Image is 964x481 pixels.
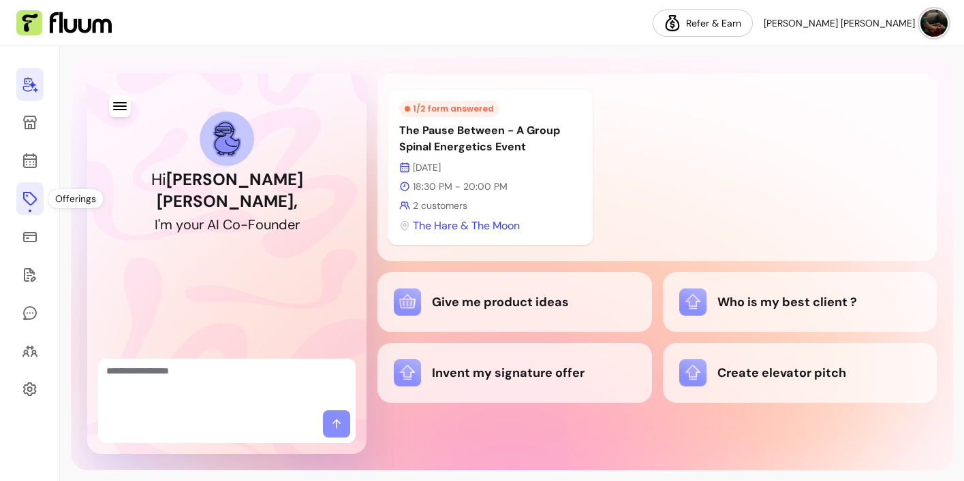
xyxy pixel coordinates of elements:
[653,10,753,37] a: Refer & Earn
[191,215,199,234] div: u
[155,215,158,234] div: I
[223,215,232,234] div: C
[413,218,520,234] span: The Hare & The Moon
[147,169,307,212] h1: Hi
[399,122,582,155] p: The Pause Between - A Group Spinal Energetics Event
[158,215,160,234] div: '
[16,68,44,101] a: Home
[157,169,303,212] b: [PERSON_NAME] [PERSON_NAME] ,
[394,359,635,386] div: Invent my signature offer
[764,16,915,30] span: [PERSON_NAME] [PERSON_NAME]
[679,288,706,316] img: Who is my best client ?
[255,215,264,234] div: o
[232,215,240,234] div: o
[399,180,582,193] p: 18:30 PM - 20:00 PM
[764,10,948,37] button: avatar[PERSON_NAME] [PERSON_NAME]
[160,215,172,234] div: m
[679,288,920,316] div: Who is my best client ?
[679,359,920,386] div: Create elevator pitch
[16,220,44,253] a: Sales
[216,215,219,234] div: I
[16,182,44,215] a: Offerings
[287,215,295,234] div: e
[394,288,635,316] div: Give me product ideas
[155,215,300,234] h2: I'm your AI Co-Founder
[240,215,248,234] div: -
[176,215,183,234] div: y
[48,189,103,208] div: Offerings
[920,10,948,37] img: avatar
[679,359,706,386] img: Create elevator pitch
[295,215,300,234] div: r
[16,259,44,291] a: Forms
[394,288,421,316] img: Give me product ideas
[16,144,44,177] a: Calendar
[16,297,44,329] a: My Messages
[248,215,255,234] div: F
[207,215,216,234] div: A
[394,359,421,386] img: Invent my signature offer
[183,215,191,234] div: o
[271,215,279,234] div: n
[399,101,499,117] div: 1 / 2 form answered
[279,215,287,234] div: d
[16,10,112,36] img: Fluum Logo
[16,335,44,367] a: Clients
[399,199,582,212] p: 2 customers
[264,215,271,234] div: u
[16,373,44,405] a: Settings
[16,106,44,139] a: Storefront
[106,364,347,405] textarea: Ask me anything...
[399,161,582,174] p: [DATE]
[199,215,204,234] div: r
[213,120,241,156] img: AI Co-Founder avatar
